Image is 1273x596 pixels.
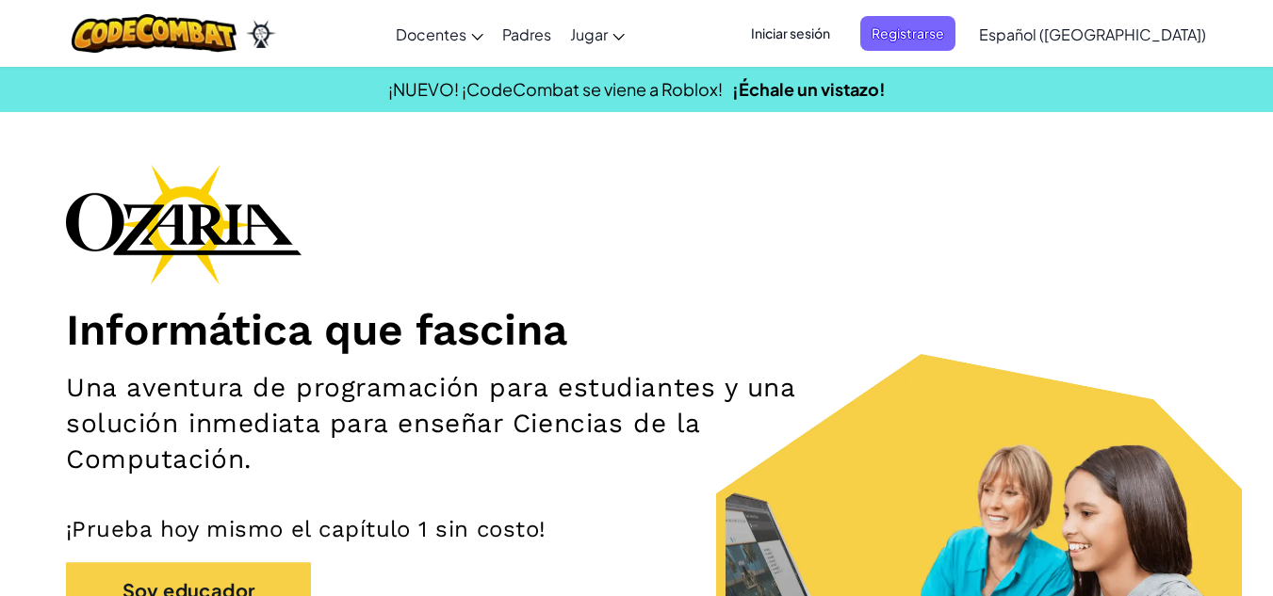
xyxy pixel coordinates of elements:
img: Ozaria branding logo [66,164,302,284]
span: ¡NUEVO! ¡CodeCombat se viene a Roblox! [388,78,723,100]
h1: Informática que fascina [66,303,1207,356]
a: Padres [493,8,561,59]
span: Docentes [396,24,466,44]
span: Jugar [570,24,608,44]
a: Docentes [386,8,493,59]
a: Español ([GEOGRAPHIC_DATA]) [970,8,1216,59]
img: Ozaria [246,20,276,48]
a: Jugar [561,8,634,59]
button: Iniciar sesión [740,16,841,51]
button: Registrarse [860,16,955,51]
span: Español ([GEOGRAPHIC_DATA]) [979,24,1206,44]
a: ¡Échale un vistazo! [732,78,886,100]
p: ¡Prueba hoy mismo el capítulo 1 sin costo! [66,515,1207,543]
h2: Una aventura de programación para estudiantes y una solución inmediata para enseñar Ciencias de l... [66,370,830,477]
img: CodeCombat logo [72,14,237,53]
